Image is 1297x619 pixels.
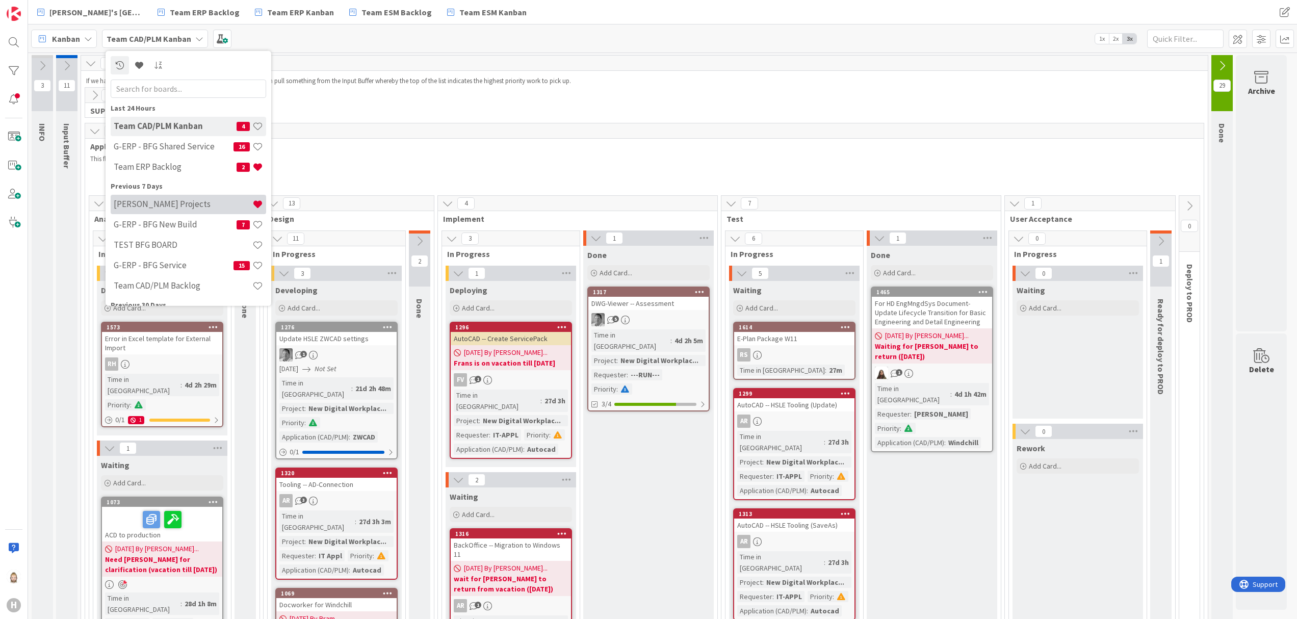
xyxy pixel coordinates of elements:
[737,551,824,574] div: Time in [GEOGRAPHIC_DATA]
[114,141,234,151] h4: G-ERP - BFG Shared Service
[734,415,854,428] div: AR
[588,288,709,310] div: 1317DWG-Viewer -- Assessment
[115,415,125,425] span: 0 / 1
[739,324,854,331] div: 1614
[807,485,808,496] span: :
[279,364,298,374] span: [DATE]
[90,106,202,116] span: SUPPORT STUFF
[734,509,854,532] div: 1313AutoCAD -- HSLE Tooling (SaveAs)
[128,416,144,424] div: 1
[52,33,80,45] span: Kanban
[588,288,709,297] div: 1317
[1217,123,1227,143] span: Done
[170,6,240,18] span: Team ERP Backlog
[111,79,266,97] input: Search for boards...
[102,323,222,354] div: 1573Error in Excel template for External Import
[100,57,118,69] span: 62
[751,267,769,279] span: 5
[600,268,632,277] span: Add Card...
[875,383,950,405] div: Time in [GEOGRAPHIC_DATA]
[670,335,672,346] span: :
[745,233,762,245] span: 6
[114,162,237,172] h4: Team ERP Backlog
[105,125,122,137] span: 27
[764,577,847,588] div: New Digital Workplac...
[7,570,21,584] img: Rv
[276,469,397,478] div: 1320
[737,577,762,588] div: Project
[1147,30,1224,48] input: Quick Filter...
[281,324,397,331] div: 1276
[733,388,855,500] a: 1299AutoCAD -- HSLE Tooling (Update)ARTime in [GEOGRAPHIC_DATA]:27d 3hProject:New Digital Workpla...
[290,447,299,457] span: 0 / 1
[745,303,778,313] span: Add Card...
[454,373,467,386] div: FV
[451,538,571,561] div: BackOffice -- Migration to Windows 11
[462,510,495,519] span: Add Card...
[276,323,397,345] div: 1276Update HSLE ZWCAD settings
[587,287,710,411] a: 1317DWG-Viewer -- AssessmentAVTime in [GEOGRAPHIC_DATA]:4d 2h 5mProject:New Digital Workplac...Re...
[1248,85,1275,97] div: Archive
[411,255,428,267] span: 2
[727,214,988,224] span: Test
[114,219,237,229] h4: G-ERP - BFG New Build
[872,297,992,328] div: For HD EngMngdSys Document- Update Lifecycle Transition for Basic Engineering and Detail Engineering
[737,471,772,482] div: Requester
[1029,303,1061,313] span: Add Card...
[872,367,992,380] div: KM
[900,423,901,434] span: :
[275,285,318,295] span: Developing
[457,197,475,210] span: 4
[279,536,304,547] div: Project
[361,6,432,18] span: Team ESM Backlog
[871,287,993,452] a: 1465For HD EngMngdSys Document- Update Lifecycle Transition for Basic Engineering and Detail Engi...
[276,589,397,611] div: 1069Docworker for Windchill
[588,297,709,310] div: DWG-Viewer -- Assessment
[950,389,952,400] span: :
[451,599,571,612] div: AR
[734,348,854,362] div: RS
[276,494,397,507] div: AR
[315,364,336,373] i: Not Set
[464,563,548,574] span: [DATE] By [PERSON_NAME]...
[90,155,1199,163] p: This flow is used for:
[872,288,992,328] div: 1465For HD EngMngdSys Document- Update Lifecycle Transition for Basic Engineering and Detail Engi...
[107,324,222,331] div: 1573
[896,369,902,376] span: 1
[101,322,223,427] a: 1573Error in Excel template for External ImportRHTime in [GEOGRAPHIC_DATA]:4d 2h 29mPriority:0/11
[102,332,222,354] div: Error in Excel template for External Import
[591,329,670,352] div: Time in [GEOGRAPHIC_DATA]
[113,303,146,313] span: Add Card...
[276,348,397,362] div: AV
[283,197,300,210] span: 13
[454,358,568,368] b: Frans is on vacation till [DATE]
[451,323,571,332] div: 1296
[872,288,992,297] div: 1465
[734,323,854,345] div: 1614E-Plan Package W11
[737,535,750,548] div: AR
[237,162,250,171] span: 2
[733,322,855,380] a: 1614E-Plan Package W11RSTime in [GEOGRAPHIC_DATA]:27m
[737,591,772,602] div: Requester
[549,429,551,441] span: :
[1035,267,1052,279] span: 0
[1014,249,1134,259] span: In Progress
[734,332,854,345] div: E-Plan Package W11
[102,414,222,426] div: 0/11
[281,470,397,477] div: 1320
[454,599,467,612] div: AR
[737,365,825,376] div: Time in [GEOGRAPHIC_DATA]
[741,197,758,210] span: 7
[612,316,619,322] span: 5
[479,415,480,426] span: :
[825,436,851,448] div: 27d 3h
[591,383,616,395] div: Priority
[910,408,912,420] span: :
[105,399,130,410] div: Priority
[113,478,146,487] span: Add Card...
[355,516,356,527] span: :
[105,374,180,396] div: Time in [GEOGRAPHIC_DATA]
[871,250,890,260] span: Done
[1185,264,1195,323] span: Deploy to PROD
[737,485,807,496] div: Application (CAD/PLM)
